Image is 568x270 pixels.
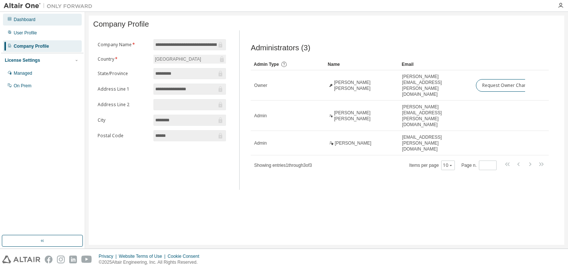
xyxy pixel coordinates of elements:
img: youtube.svg [81,256,92,263]
label: Address Line 1 [98,86,149,92]
img: linkedin.svg [69,256,77,263]
div: Dashboard [14,17,35,23]
div: [GEOGRAPHIC_DATA] [154,55,202,63]
span: Administrators (3) [251,44,310,52]
span: Owner [254,82,267,88]
span: [PERSON_NAME][EMAIL_ADDRESS][PERSON_NAME][DOMAIN_NAME] [402,74,469,97]
div: On Prem [14,83,31,89]
span: [EMAIL_ADDRESS][PERSON_NAME][DOMAIN_NAME] [402,134,469,152]
span: [PERSON_NAME][EMAIL_ADDRESS][PERSON_NAME][DOMAIN_NAME] [402,104,469,128]
div: [GEOGRAPHIC_DATA] [153,55,226,64]
p: © 2025 Altair Engineering, Inc. All Rights Reserved. [99,259,204,266]
div: Managed [14,70,32,76]
button: Request Owner Change [476,79,538,92]
span: [PERSON_NAME] [PERSON_NAME] [334,110,395,122]
label: Address Line 2 [98,102,149,108]
div: Name [328,58,396,70]
img: instagram.svg [57,256,65,263]
div: Email [402,58,470,70]
label: City [98,117,149,123]
span: Company Profile [93,20,149,28]
div: Website Terms of Use [119,253,168,259]
label: State/Province [98,71,149,77]
img: facebook.svg [45,256,53,263]
span: Items per page [409,161,455,170]
img: Altair One [4,2,96,10]
span: Admin [254,113,267,119]
img: altair_logo.svg [2,256,40,263]
label: Postal Code [98,133,149,139]
span: Admin Type [254,62,279,67]
span: Page n. [461,161,497,170]
div: License Settings [5,57,40,63]
button: 10 [443,162,453,168]
div: User Profile [14,30,37,36]
span: [PERSON_NAME] [335,140,371,146]
label: Country [98,56,149,62]
div: Company Profile [14,43,49,49]
label: Company Name [98,42,149,48]
span: [PERSON_NAME] [PERSON_NAME] [334,80,395,91]
span: Showing entries 1 through 3 of 3 [254,163,312,168]
div: Cookie Consent [168,253,203,259]
span: Admin [254,140,267,146]
div: Privacy [99,253,119,259]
